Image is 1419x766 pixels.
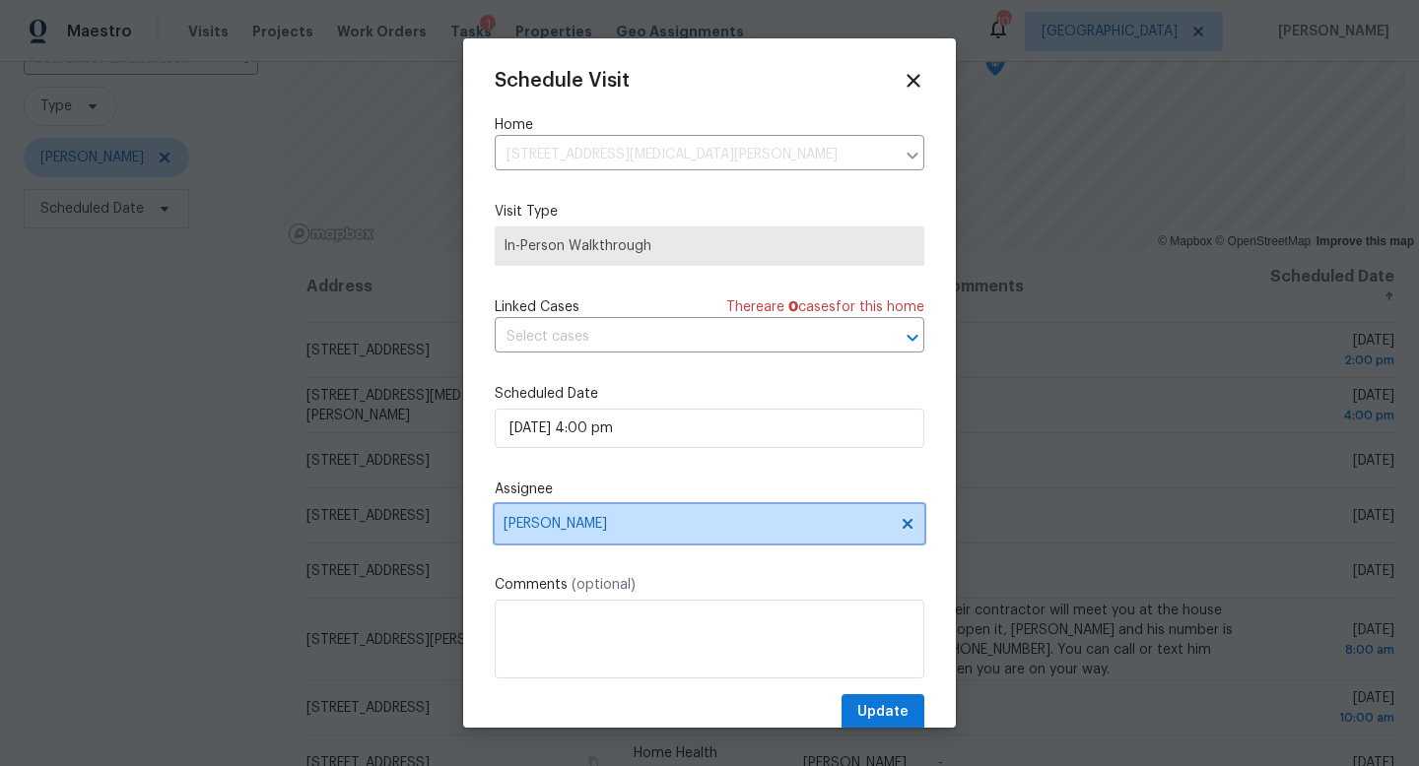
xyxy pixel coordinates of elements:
[495,384,924,404] label: Scheduled Date
[504,236,915,256] span: In-Person Walkthrough
[788,300,798,314] span: 0
[495,140,895,170] input: Enter in an address
[903,70,924,92] span: Close
[504,516,890,532] span: [PERSON_NAME]
[842,694,924,731] button: Update
[899,324,926,351] button: Open
[495,322,869,352] input: Select cases
[495,297,579,317] span: Linked Cases
[495,115,924,135] label: Home
[495,479,924,499] label: Assignee
[572,578,636,592] span: (optional)
[495,409,924,448] input: M/D/YYYY
[726,297,924,317] span: There are case s for this home
[495,575,924,595] label: Comments
[495,71,630,91] span: Schedule Visit
[857,700,909,725] span: Update
[495,202,924,222] label: Visit Type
